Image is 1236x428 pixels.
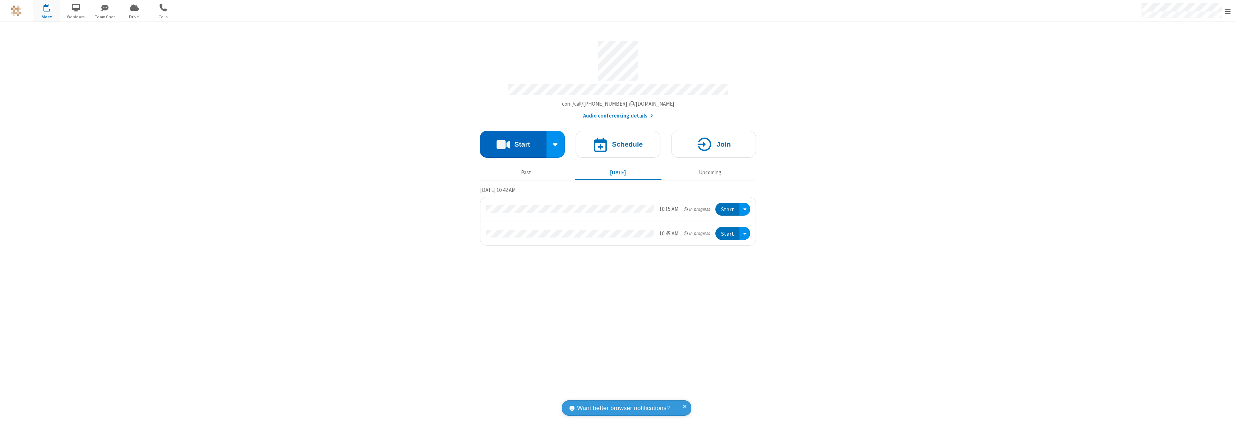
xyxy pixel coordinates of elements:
[739,203,750,216] div: Open menu
[480,131,546,158] button: Start
[739,227,750,240] div: Open menu
[480,187,516,193] span: [DATE] 10:42 AM
[576,131,660,158] button: Schedule
[480,186,756,246] section: Today's Meetings
[659,205,678,213] div: 10:15 AM
[583,112,653,120] button: Audio conferencing details
[121,14,148,20] span: Drive
[33,14,60,20] span: Meet
[514,141,530,148] h4: Start
[667,166,753,179] button: Upcoming
[92,14,119,20] span: Team Chat
[480,36,756,120] section: Account details
[684,206,710,213] em: in progress
[150,14,177,20] span: Calls
[575,166,661,179] button: [DATE]
[684,230,710,237] em: in progress
[715,227,739,240] button: Start
[546,131,565,158] div: Start conference options
[483,166,569,179] button: Past
[562,100,674,108] button: Copy my meeting room linkCopy my meeting room link
[63,14,89,20] span: Webinars
[716,141,731,148] h4: Join
[577,404,670,413] span: Want better browser notifications?
[659,230,678,238] div: 10:45 AM
[671,131,756,158] button: Join
[612,141,643,148] h4: Schedule
[715,203,739,216] button: Start
[11,5,22,16] img: QA Selenium DO NOT DELETE OR CHANGE
[562,100,674,107] span: Copy my meeting room link
[49,4,53,9] div: 2
[1218,409,1231,423] iframe: Chat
